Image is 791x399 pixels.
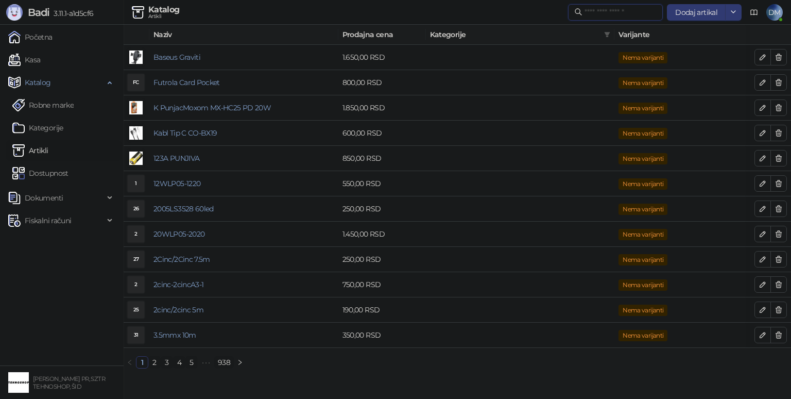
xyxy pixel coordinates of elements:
td: Futrola Card Pocket [149,70,338,95]
a: Futrola Card Pocket [153,78,220,87]
span: filter [604,31,610,38]
td: 12WLP05-1220 [149,171,338,196]
a: Baseus Graviti [153,53,200,62]
td: Baseus Graviti [149,45,338,70]
span: Badi [28,6,49,19]
a: 2Cinc/2Cinc 7.5m [153,255,210,264]
a: Robne marke [12,95,74,115]
div: 2 [128,226,144,242]
span: Kategorije [430,29,600,40]
th: Prodajna cena [338,25,426,45]
li: Sledećih 5 Strana [198,356,214,369]
td: 2Cinc/2Cinc 7.5m [149,247,338,272]
td: K PunjacMoxom MX-HC25 PD 20W [149,95,338,121]
td: 1.650,00 RSD [338,45,426,70]
a: 2cinc/2cinc 5m [153,305,203,314]
div: 31 [128,327,144,343]
a: 20WLP05-2020 [153,229,204,239]
div: 25 [128,302,144,318]
span: Fiskalni računi [25,210,71,231]
div: 26 [128,201,144,217]
span: left [127,359,133,365]
span: Nema varijanti [618,178,667,190]
span: Nema varijanti [618,77,667,89]
span: Nema varijanti [618,52,667,63]
td: 350,00 RSD [338,323,426,348]
img: 64x64-companyLogo-68805acf-9e22-4a20-bcb3-9756868d3d19.jpeg [8,372,29,393]
td: 750,00 RSD [338,272,426,297]
a: ArtikliArtikli [12,140,48,161]
td: 250,00 RSD [338,196,426,222]
div: 27 [128,251,144,268]
button: Dodaj artikal [667,4,726,21]
a: Kasa [8,49,40,70]
div: Artikli [148,14,180,19]
span: Nema varijanti [618,153,667,164]
a: Kabl Tip C CO-BX19 [153,128,217,138]
td: 2005LS3528 60led [149,196,338,222]
li: 5 [185,356,198,369]
a: Dokumentacija [746,4,762,21]
td: 190,00 RSD [338,297,426,323]
span: Nema varijanti [618,103,667,114]
span: 3.11.1-a1d5cf6 [49,9,93,18]
img: Artikli [12,144,25,157]
div: 2 [128,276,144,293]
li: 938 [214,356,234,369]
span: Nema varijanti [618,204,667,215]
span: Nema varijanti [618,254,667,265]
td: 123A PUNJIVA [149,146,338,171]
td: 3.5mmx 10m [149,323,338,348]
img: Artikli [132,6,144,19]
td: 2cinc-2cincA3-1 [149,272,338,297]
th: Naziv [149,25,338,45]
a: 2 [149,357,160,368]
td: 250,00 RSD [338,247,426,272]
span: Katalog [25,72,51,93]
td: 1.450,00 RSD [338,222,426,247]
span: filter [602,27,612,42]
a: Početna [8,27,53,47]
td: 550,00 RSD [338,171,426,196]
span: Dodaj artikal [675,8,717,17]
a: 2005LS3528 60led [153,204,214,213]
span: Nema varijanti [618,128,667,139]
a: 3 [161,357,173,368]
a: 5 [186,357,197,368]
td: 20WLP05-2020 [149,222,338,247]
small: [PERSON_NAME] PR, SZTR TEHNOSHOP, ŠID [33,375,105,390]
td: 850,00 RSD [338,146,426,171]
span: ••• [198,356,214,369]
button: right [234,356,246,369]
a: 123A PUNJIVA [153,154,199,163]
li: Prethodna strana [124,356,136,369]
a: K PunjacMoxom MX-HC25 PD 20W [153,103,271,112]
div: FC [128,74,144,91]
td: 800,00 RSD [338,70,426,95]
li: 4 [173,356,185,369]
span: Nema varijanti [618,305,667,316]
td: Kabl Tip C CO-BX19 [149,121,338,146]
a: Dostupnost [12,163,68,184]
div: 1 [128,175,144,192]
a: 938 [215,357,233,368]
span: right [237,359,243,365]
td: 2cinc/2cinc 5m [149,297,338,323]
div: Katalog [148,6,180,14]
a: 4 [174,357,185,368]
a: 2cinc-2cincA3-1 [153,280,203,289]
li: Sledeća strana [234,356,246,369]
img: Logo [6,4,23,21]
span: Nema varijanti [618,330,667,341]
td: 1.850,00 RSD [338,95,426,121]
a: 3.5mmx 10m [153,330,196,340]
a: Kategorije [12,118,63,138]
span: Nema varijanti [618,279,667,291]
span: Nema varijanti [618,229,667,240]
span: DM [766,4,783,21]
a: 12WLP05-1220 [153,179,200,188]
li: 2 [148,356,161,369]
a: 1 [136,357,148,368]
